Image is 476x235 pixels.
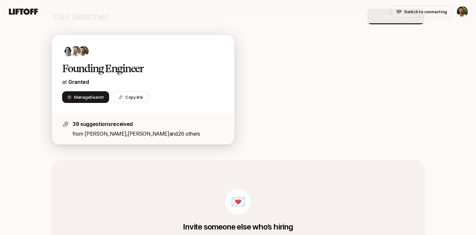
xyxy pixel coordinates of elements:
img: star-icon [62,121,69,128]
img: b4c67d4f_f321_4c9f_aa18_2e2c79ce2a63.jpg [78,46,89,56]
span: 26 others [178,130,200,137]
p: Invite someone else who’s hiring [183,222,293,231]
p: at [62,78,224,86]
span: Search [90,95,104,100]
button: Copy link [113,91,149,103]
span: [PERSON_NAME] [85,130,126,137]
img: Michael Rankin [457,6,468,17]
img: 62adc691_e2e7_4265_8cd2_a657775be7a2.jpg [71,46,81,56]
span: [PERSON_NAME] [128,130,169,137]
span: , [126,130,169,137]
button: Michael Rankin [457,6,468,17]
span: Manage [74,94,104,100]
button: Switch to connecting [391,6,453,17]
button: ManageSearch [62,91,109,103]
img: ce576709_fac9_4f7c_98c5_5f1f6441faaf.jpg [63,46,73,56]
span: and [169,130,200,137]
h2: Founding Engineer [62,62,210,75]
span: Switch to connecting [404,8,447,15]
p: 39 suggestions received [73,120,224,128]
p: from [73,129,224,138]
a: Granted [68,79,89,85]
div: 💌 [225,189,251,215]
